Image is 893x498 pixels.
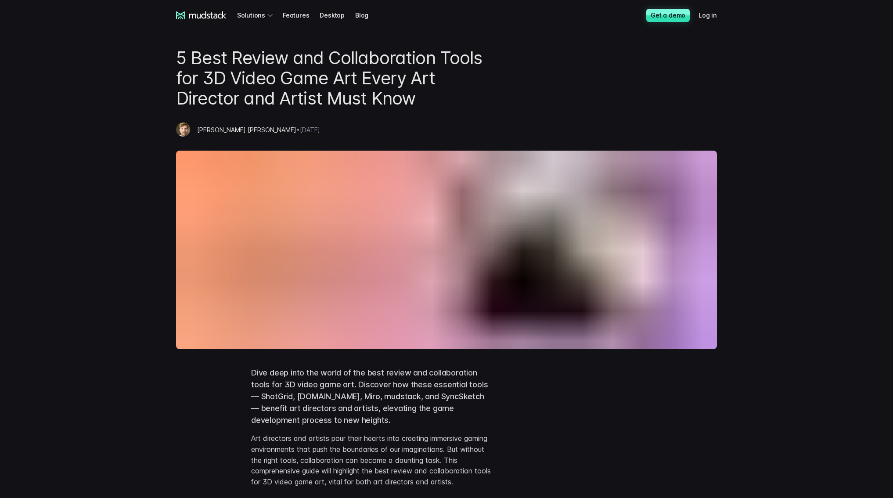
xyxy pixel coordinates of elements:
[283,7,320,23] a: Features
[176,48,493,108] h1: 5 Best Review and Collaboration Tools for 3D Video Game Art Every Art Director and Artist Must Know
[646,9,690,22] a: Get a demo
[320,7,355,23] a: Desktop
[296,126,320,134] span: • [DATE]
[237,7,276,23] div: Solutions
[251,367,493,426] p: Dive deep into the world of the best review and collaboration tools for 3D video game art. Discov...
[197,126,296,134] span: [PERSON_NAME] [PERSON_NAME]
[251,433,493,487] p: Art directors and artists pour their hearts into creating immersive gaming environments that push...
[355,7,379,23] a: Blog
[176,123,190,137] img: Mazze Whiteley
[176,11,227,19] a: mudstack logo
[699,7,727,23] a: Log in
